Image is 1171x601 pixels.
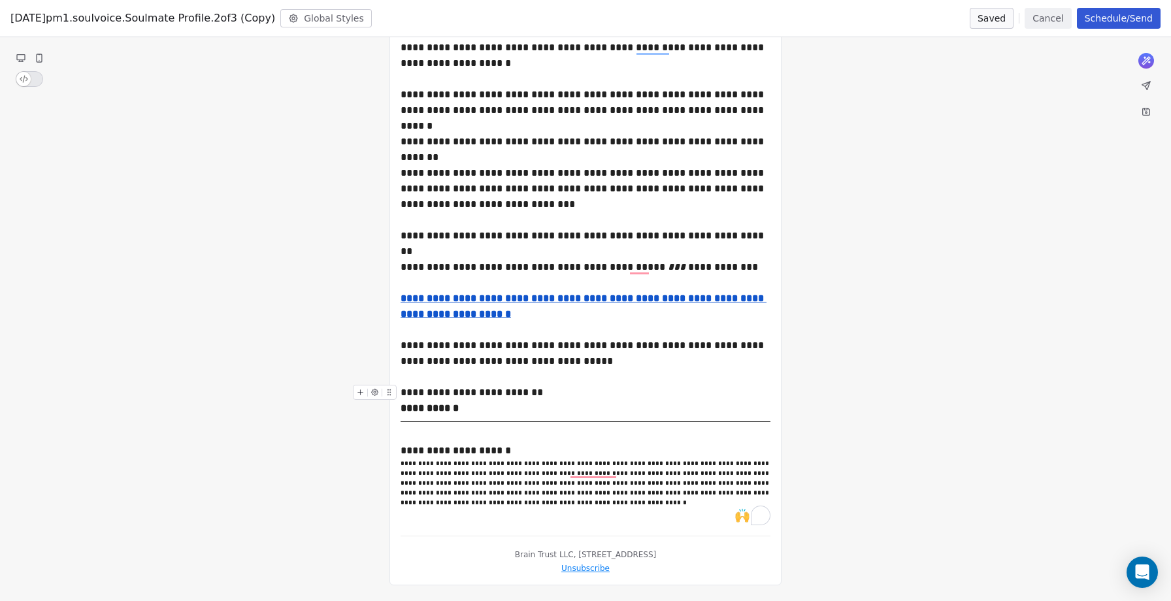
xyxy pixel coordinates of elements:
[970,8,1014,29] button: Saved
[1077,8,1161,29] button: Schedule/Send
[10,10,275,26] span: [DATE]pm1.soulvoice.Soulmate Profile.2of3 (Copy)
[1127,557,1158,588] div: Open Intercom Messenger
[280,9,372,27] button: Global Styles
[1025,8,1071,29] button: Cancel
